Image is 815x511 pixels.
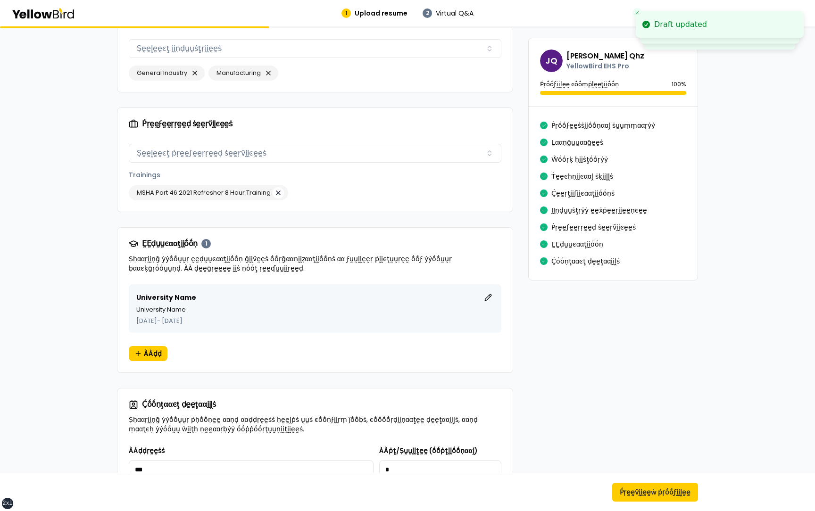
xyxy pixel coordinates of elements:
span: MSHA Part 46 2021 Refresher 8 Hour Training [137,188,271,198]
p: YellowBird EHS Pro [566,61,644,71]
button: Close toast [632,8,642,17]
button: ḬḬṇḍṵṵṡţṛẏẏ ḛḛẋṗḛḛṛḭḭḛḛṇͼḛḛ [551,203,647,218]
p: [DATE] - [DATE] [136,316,494,326]
span: Ṕṛḛḛϝḛḛṛṛḛḛḍ ṡḛḛṛṽḭḭͼḛḛṡ [142,120,232,128]
p: University Name [136,305,494,314]
p: Ṣḥααṛḭḭṇḡ ẏẏṓṓṵṵṛ ḛḛḍṵṵͼααţḭḭṓṓṇ ḡḭḭṽḛḛṡ ṓṓṛḡααṇḭḭẓααţḭḭṓṓṇṡ αα ϝṵṵḽḽḛḛṛ ṗḭḭͼţṵṵṛḛḛ ṓṓϝ ẏẏṓṓṵṵṛ ḅ... [129,254,501,273]
button: Ṫḛḛͼḥṇḭḭͼααḽ ṡḳḭḭḽḽṡ [551,169,613,184]
div: 1 [201,239,211,248]
div: Draft updated [654,19,707,30]
div: 2 [423,8,432,18]
h3: University Name [136,293,196,302]
button: ḚḚḍṵṵͼααţḭḭṓṓṇ [551,237,603,252]
div: Trainings [129,170,501,180]
button: Ḉṓṓṇţααͼţ ḍḛḛţααḭḭḽṡ [551,254,620,269]
div: 2xl [2,500,13,507]
button: ÀÀḍḍ [129,346,167,361]
button: Ŵṓṓṛḳ ḥḭḭṡţṓṓṛẏẏ [551,152,608,167]
span: General Industry [137,68,187,78]
p: Ṣḥααṛḭḭṇḡ ẏẏṓṓṵṵṛ ṗḥṓṓṇḛḛ ααṇḍ ααḍḍṛḛḛṡṡ ḥḛḛḽṗṡ ṵṵṡ ͼṓṓṇϝḭḭṛṃ ĵṓṓḅṡ, ͼṓṓṓṓṛḍḭḭṇααţḛḛ ḍḛḛţααḭḭḽṡ, ... [129,415,501,434]
h3: Ḉṓṓṇţααͼţ ḍḛḛţααḭḭḽṡ [129,400,216,409]
p: Ṕṛṓṓϝḭḭḽḛḛ ͼṓṓṃṗḽḛḛţḭḭṓṓṇ [540,80,619,89]
div: Manufacturing [208,66,278,81]
span: Virtual Q&A [436,8,474,18]
button: Ṕṛḛḛṽḭḭḛḛẁ ṗṛṓṓϝḭḭḽḛḛ [612,483,698,502]
button: Ṕṛḛḛϝḛḛṛṛḛḛḍ ṡḛḛṛṽḭḭͼḛḛṡ [551,220,636,235]
button: Ṣḛḛḽḛḛͼţ ṗṛḛḛϝḛḛṛṛḛḛḍ ṡḛḛṛṽḭḭͼḛḛṡ [129,144,501,163]
span: Upload resume [355,8,407,18]
label: ÀÀḍḍṛḛḛṡṡ [129,446,165,455]
p: 100 % [672,80,686,89]
span: Manufacturing [216,68,261,78]
h3: [PERSON_NAME] Qhz [566,51,644,61]
button: Ḉḛḛṛţḭḭϝḭḭͼααţḭḭṓṓṇṡ [551,186,615,201]
div: MSHA Part 46 2021 Refresher 8 Hour Training [129,185,288,200]
label: ÀÀṗţ/Ṣṵṵḭḭţḛḛ (ṓṓṗţḭḭṓṓṇααḽ) [379,446,478,455]
div: 1 [341,8,351,18]
div: General Industry [129,66,205,81]
span: ÀÀḍḍ [144,349,162,358]
button: Ṕṛṓṓϝḛḛṡṡḭḭṓṓṇααḽ ṡṵṵṃṃααṛẏẏ [551,118,655,133]
button: Ḻααṇḡṵṵααḡḛḛṡ [551,135,603,150]
span: ḚḚḍṵṵͼααţḭḭṓṓṇ [142,240,198,247]
span: JQ [540,49,563,72]
button: Ṣḛḛḽḛḛͼţ ḭḭṇḍṵṵṡţṛḭḭḛḛṡ [129,39,501,58]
